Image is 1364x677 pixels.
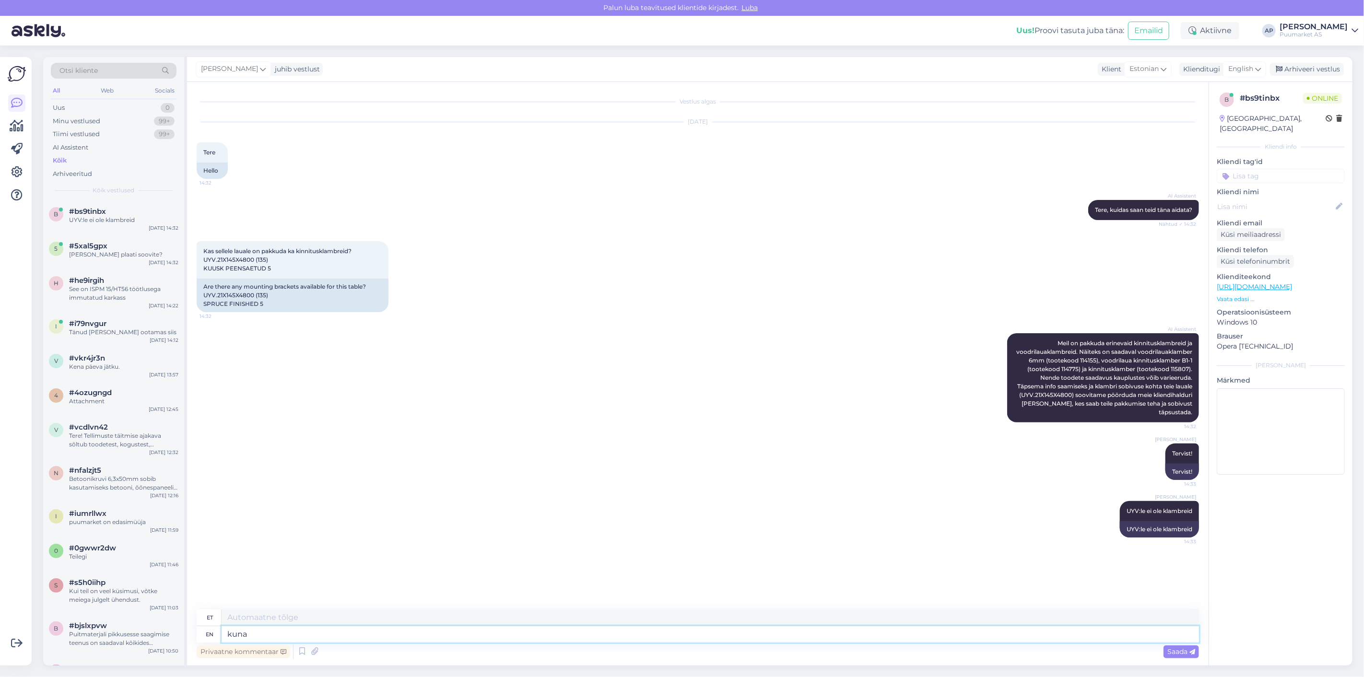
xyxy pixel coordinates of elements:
[69,665,114,673] span: #xvmtanw4
[55,513,57,520] span: i
[53,143,88,152] div: AI Assistent
[1167,647,1195,656] span: Saada
[150,561,178,568] div: [DATE] 11:46
[69,578,106,587] span: #s5h0iihp
[149,371,178,378] div: [DATE] 13:57
[1262,24,1276,37] div: AP
[200,179,235,187] span: 14:32
[53,117,100,126] div: Minu vestlused
[1217,331,1345,341] p: Brauser
[69,544,116,552] span: #0gwwr2dw
[149,224,178,232] div: [DATE] 14:32
[1225,96,1229,103] span: b
[1280,23,1358,38] a: [PERSON_NAME]Puumarket AS
[8,65,26,83] img: Askly Logo
[1217,228,1285,241] div: Küsi meiliaadressi
[69,630,178,647] div: Puitmaterjali pikkusesse saagimise teenus on saadaval kõikides osakondades Puumarketist ostetud p...
[1217,245,1345,255] p: Kliendi telefon
[1217,282,1292,291] a: [URL][DOMAIN_NAME]
[1155,436,1196,443] span: [PERSON_NAME]
[55,582,58,589] span: s
[148,647,178,654] div: [DATE] 10:50
[203,149,215,156] span: Tere
[69,432,178,449] div: Tere! Tellimuste täitmise ajakava sõltub toodetest, kogustest, töökoormusest ja transpordi saadav...
[203,247,353,272] span: Kas sellele lauale on pakkuda ka kinnitusklambreid? UYV.21X145X4800 (135) KUUSK PEENSAETUD 5
[153,84,176,97] div: Socials
[1217,169,1345,183] input: Lisa tag
[54,547,58,554] span: 0
[1270,63,1344,76] div: Arhiveeri vestlus
[1165,464,1199,480] div: Tervist!
[1160,423,1196,430] span: 14:32
[1016,25,1124,36] div: Proovi tasuta juba täna:
[1160,192,1196,199] span: AI Assistent
[69,354,105,362] span: #vkr4jr3n
[1179,64,1220,74] div: Klienditugi
[69,242,107,250] span: #5xal5gpx
[271,64,320,74] div: juhib vestlust
[69,319,106,328] span: #i79nvgur
[154,129,175,139] div: 99+
[69,621,107,630] span: #bjslxpvw
[69,216,178,224] div: UYV:le ei ole klambreid
[1217,157,1345,167] p: Kliendi tag'id
[1155,493,1196,501] span: [PERSON_NAME]
[1217,255,1294,268] div: Küsi telefoninumbrit
[1240,93,1303,104] div: # bs9tinbx
[54,426,58,433] span: v
[1098,64,1121,74] div: Klient
[1160,326,1196,333] span: AI Assistent
[54,392,58,399] span: 4
[161,103,175,113] div: 0
[69,475,178,492] div: Betoonikruvi 6,3x50mm sobib kasutamiseks betooni, õõnespaneeli, [PERSON_NAME], loodusliku [PERSON...
[1127,507,1192,514] span: UYV:le ei ole klambreid
[154,117,175,126] div: 99+
[59,66,98,76] span: Otsi kliente
[69,423,108,432] span: #vcdlvn42
[1181,22,1239,39] div: Aktiivne
[1280,31,1348,38] div: Puumarket AS
[149,302,178,309] div: [DATE] 14:22
[69,466,101,475] span: #nfalzjt5
[1016,339,1194,416] span: Meil on pakkuda erinevaid kinnitusklambreid ja voodrilauaklambreid. Näiteks on saadaval voodrilau...
[1217,201,1334,212] input: Lisa nimi
[69,552,178,561] div: Teilegi
[54,280,59,287] span: h
[739,3,761,12] span: Luba
[54,210,59,218] span: b
[69,276,104,285] span: #he9irgih
[53,169,92,179] div: Arhiveeritud
[1228,64,1253,74] span: English
[69,207,106,216] span: #bs9tinbx
[1159,221,1196,228] span: Nähtud ✓ 14:32
[1217,142,1345,151] div: Kliendi info
[206,626,214,642] div: en
[197,279,388,312] div: Are there any mounting brackets available for this table? UYV.21X145X4800 (135) SPRUCE FINISHED 5
[69,397,178,406] div: Attachment
[1217,375,1345,385] p: Märkmed
[149,406,178,413] div: [DATE] 12:45
[69,509,106,518] span: #iumrllwx
[53,103,65,113] div: Uus
[200,313,235,320] span: 14:32
[197,117,1199,126] div: [DATE]
[1303,93,1342,104] span: Online
[150,337,178,344] div: [DATE] 14:12
[69,587,178,604] div: Kui teil on veel küsimusi, võtke meiega julgelt ühendust.
[54,469,59,477] span: n
[55,323,57,330] span: i
[1095,206,1192,213] span: Tere, kuidas saan teid täna aidata?
[150,604,178,611] div: [DATE] 11:03
[1217,361,1345,370] div: [PERSON_NAME]
[1217,187,1345,197] p: Kliendi nimi
[69,362,178,371] div: Kena päeva jätku.
[1120,521,1199,537] div: UYV:le ei ole klambreid
[1217,272,1345,282] p: Klienditeekond
[1172,450,1192,457] span: Tervist!
[69,518,178,526] div: puumarket on edasimüüja
[1220,114,1326,134] div: [GEOGRAPHIC_DATA], [GEOGRAPHIC_DATA]
[197,97,1199,106] div: Vestlus algas
[201,64,258,74] span: [PERSON_NAME]
[53,156,67,165] div: Kõik
[1129,64,1159,74] span: Estonian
